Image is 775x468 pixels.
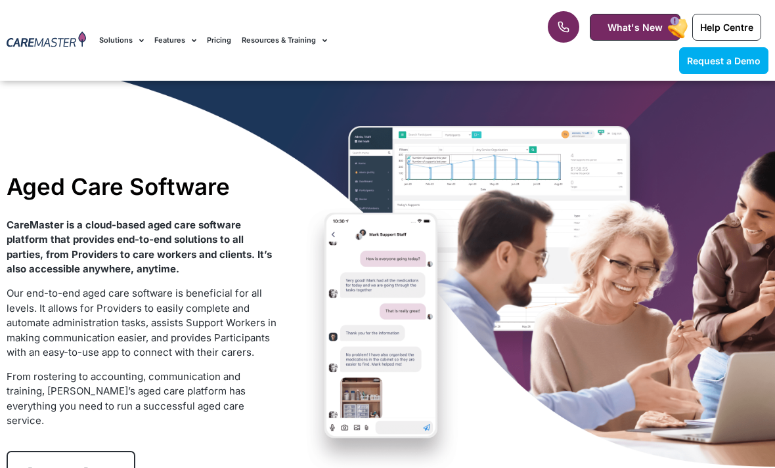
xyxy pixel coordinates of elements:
[99,18,495,62] nav: Menu
[692,14,761,41] a: Help Centre
[608,22,663,33] span: What's New
[7,219,272,276] strong: CareMaster is a cloud-based aged care software platform that provides end-to-end solutions to all...
[7,287,277,358] span: Our end-to-end aged care software is beneficial for all levels. It allows for Providers to easily...
[679,47,768,74] a: Request a Demo
[590,14,680,41] a: What's New
[7,173,280,200] h1: Aged Care Software
[7,32,86,49] img: CareMaster Logo
[687,55,761,66] span: Request a Demo
[154,18,196,62] a: Features
[207,18,231,62] a: Pricing
[99,18,144,62] a: Solutions
[242,18,327,62] a: Resources & Training
[700,22,753,33] span: Help Centre
[7,370,246,427] span: From rostering to accounting, communication and training, [PERSON_NAME]’s aged care platform has ...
